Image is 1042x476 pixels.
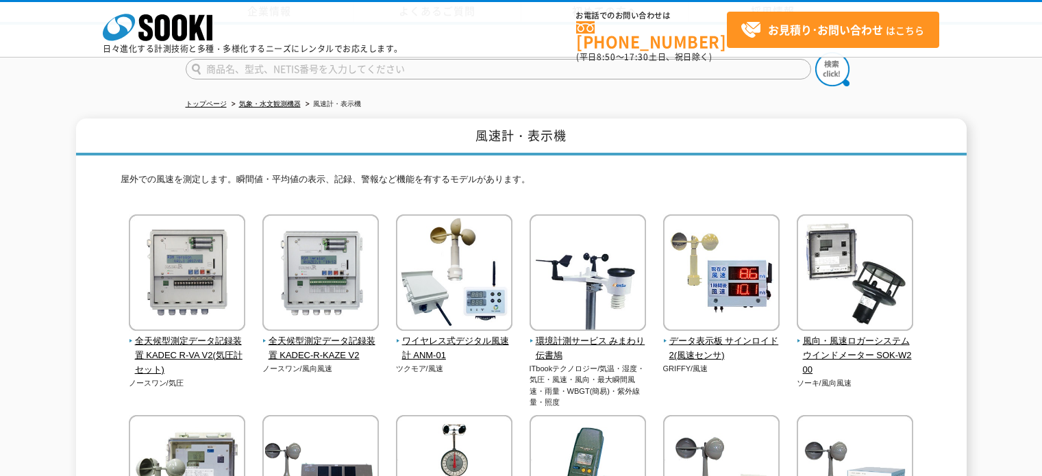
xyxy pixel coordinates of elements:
[262,321,380,362] a: 全天候型測定データ記録装置 KADEC-R-KAZE V2
[186,59,811,79] input: 商品名、型式、NETIS番号を入力してください
[396,363,513,375] p: ツクモア/風速
[530,214,646,334] img: 環境計測サービス みまわり伝書鳩
[576,51,712,63] span: (平日 ～ 土日、祝日除く)
[129,321,246,377] a: 全天候型測定データ記録装置 KADEC R-VA V2(気圧計セット)
[797,321,914,377] a: 風向・風速ロガーシステム ウインドメーター SOK-W200
[262,334,380,363] span: 全天候型測定データ記録装置 KADEC-R-KAZE V2
[797,377,914,389] p: ソーキ/風向風速
[129,377,246,389] p: ノースワン/気圧
[663,334,780,363] span: データ表示板 サインロイド2(風速センサ)
[262,363,380,375] p: ノースワン/風向風速
[663,214,780,334] img: データ表示板 サインロイド2(風速センサ)
[815,52,849,86] img: btn_search.png
[624,51,649,63] span: 17:30
[186,100,227,108] a: トップページ
[741,20,924,40] span: はこちら
[396,334,513,363] span: ワイヤレス式デジタル風速計 ANM-01
[530,334,647,363] span: 環境計測サービス みまわり伝書鳩
[597,51,616,63] span: 8:50
[576,21,727,49] a: [PHONE_NUMBER]
[262,214,379,334] img: 全天候型測定データ記録装置 KADEC-R-KAZE V2
[797,334,914,377] span: 風向・風速ロガーシステム ウインドメーター SOK-W200
[103,45,403,53] p: 日々進化する計測技術と多種・多様化するニーズにレンタルでお応えします。
[76,118,967,156] h1: 風速計・表示機
[129,214,245,334] img: 全天候型測定データ記録装置 KADEC R-VA V2(気圧計セット)
[530,363,647,408] p: ITbookテクノロジー/気温・湿度・気圧・風速・風向・最大瞬間風速・雨量・WBGT(簡易)・紫外線量・照度
[121,173,922,194] p: 屋外での風速を測定します。瞬間値・平均値の表示、記録、警報など機能を有するモデルがあります。
[768,21,883,38] strong: お見積り･お問い合わせ
[663,363,780,375] p: GRIFFY/風速
[303,97,361,112] li: 風速計・表示機
[396,321,513,362] a: ワイヤレス式デジタル風速計 ANM-01
[797,214,913,334] img: 風向・風速ロガーシステム ウインドメーター SOK-W200
[727,12,939,48] a: お見積り･お問い合わせはこちら
[576,12,727,20] span: お電話でのお問い合わせは
[663,321,780,362] a: データ表示板 サインロイド2(風速センサ)
[239,100,301,108] a: 気象・水文観測機器
[396,214,512,334] img: ワイヤレス式デジタル風速計 ANM-01
[530,321,647,362] a: 環境計測サービス みまわり伝書鳩
[129,334,246,377] span: 全天候型測定データ記録装置 KADEC R-VA V2(気圧計セット)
